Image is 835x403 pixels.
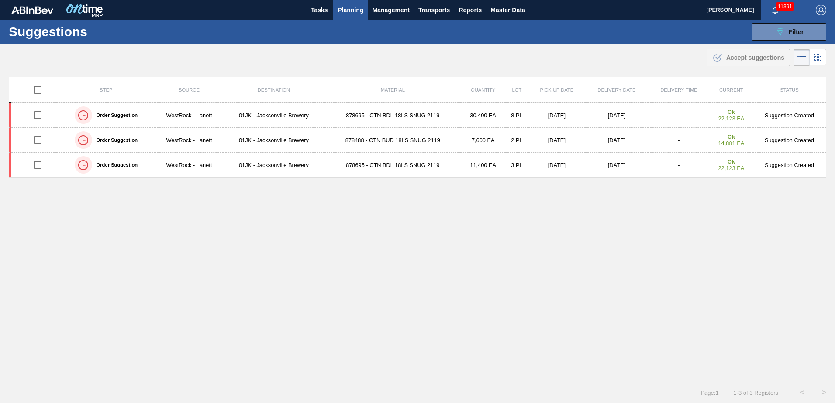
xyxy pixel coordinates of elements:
span: Management [372,5,410,15]
span: Reports [459,5,482,15]
td: 30,400 EA [461,103,505,128]
td: - [648,103,710,128]
button: Notifications [761,4,789,16]
td: 2 PL [505,128,528,153]
button: Accept suggestions [707,49,790,66]
button: Filter [752,23,826,41]
a: Order SuggestionWestRock - Lanett01JK - Jacksonville Brewery878695 - CTN BDL 18LS SNUG 211930,400... [9,103,826,128]
strong: Ok [728,133,735,140]
td: 01JK - Jacksonville Brewery [223,128,325,153]
td: Suggestion Created [753,153,826,178]
span: Pick up Date [540,87,573,92]
td: 7,600 EA [461,128,505,153]
td: Suggestion Created [753,128,826,153]
span: Delivery Date [597,87,635,92]
td: 01JK - Jacksonville Brewery [223,103,325,128]
td: [DATE] [528,153,585,178]
span: Current [719,87,743,92]
td: 11,400 EA [461,153,505,178]
label: Order Suggestion [92,137,138,143]
img: Logout [816,5,826,15]
td: [DATE] [585,153,648,178]
td: 878488 - CTN BUD 18LS SNUG 2119 [324,128,461,153]
td: 3 PL [505,153,528,178]
h1: Suggestions [9,27,164,37]
td: - [648,153,710,178]
td: WestRock - Lanett [155,128,223,153]
td: 878695 - CTN BDL 18LS SNUG 2119 [324,103,461,128]
td: [DATE] [585,128,648,153]
span: Page : 1 [700,389,718,396]
span: Delivery Time [660,87,697,92]
td: [DATE] [528,128,585,153]
span: Status [780,87,798,92]
span: 11391 [776,2,794,11]
td: WestRock - Lanett [155,153,223,178]
td: 8 PL [505,103,528,128]
td: - [648,128,710,153]
img: TNhmsLtSVTkK8tSr43FrP2fwEKptu5GPRR3wAAAABJRU5ErkJggg== [11,6,53,14]
span: Lot [512,87,522,92]
span: Quantity [471,87,496,92]
td: Suggestion Created [753,103,826,128]
span: Source [179,87,200,92]
span: Transports [418,5,450,15]
td: 878695 - CTN BDL 18LS SNUG 2119 [324,153,461,178]
span: Filter [789,28,804,35]
span: Planning [338,5,363,15]
span: Material [381,87,405,92]
strong: Ok [728,158,735,165]
label: Order Suggestion [92,162,138,167]
div: List Vision [794,49,810,66]
label: Order Suggestion [92,113,138,118]
td: [DATE] [528,103,585,128]
span: Destination [258,87,290,92]
span: Step [100,87,112,92]
span: 22,123 EA [718,165,744,171]
a: Order SuggestionWestRock - Lanett01JK - Jacksonville Brewery878488 - CTN BUD 18LS SNUG 21197,600 ... [9,128,826,153]
span: 14,881 EA [718,140,744,147]
span: Tasks [310,5,329,15]
td: [DATE] [585,103,648,128]
a: Order SuggestionWestRock - Lanett01JK - Jacksonville Brewery878695 - CTN BDL 18LS SNUG 211911,400... [9,153,826,178]
strong: Ok [728,109,735,115]
td: 01JK - Jacksonville Brewery [223,153,325,178]
div: Card Vision [810,49,826,66]
span: 22,123 EA [718,115,744,122]
td: WestRock - Lanett [155,103,223,128]
span: 1 - 3 of 3 Registers [732,389,778,396]
span: Accept suggestions [726,54,784,61]
span: Master Data [490,5,525,15]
